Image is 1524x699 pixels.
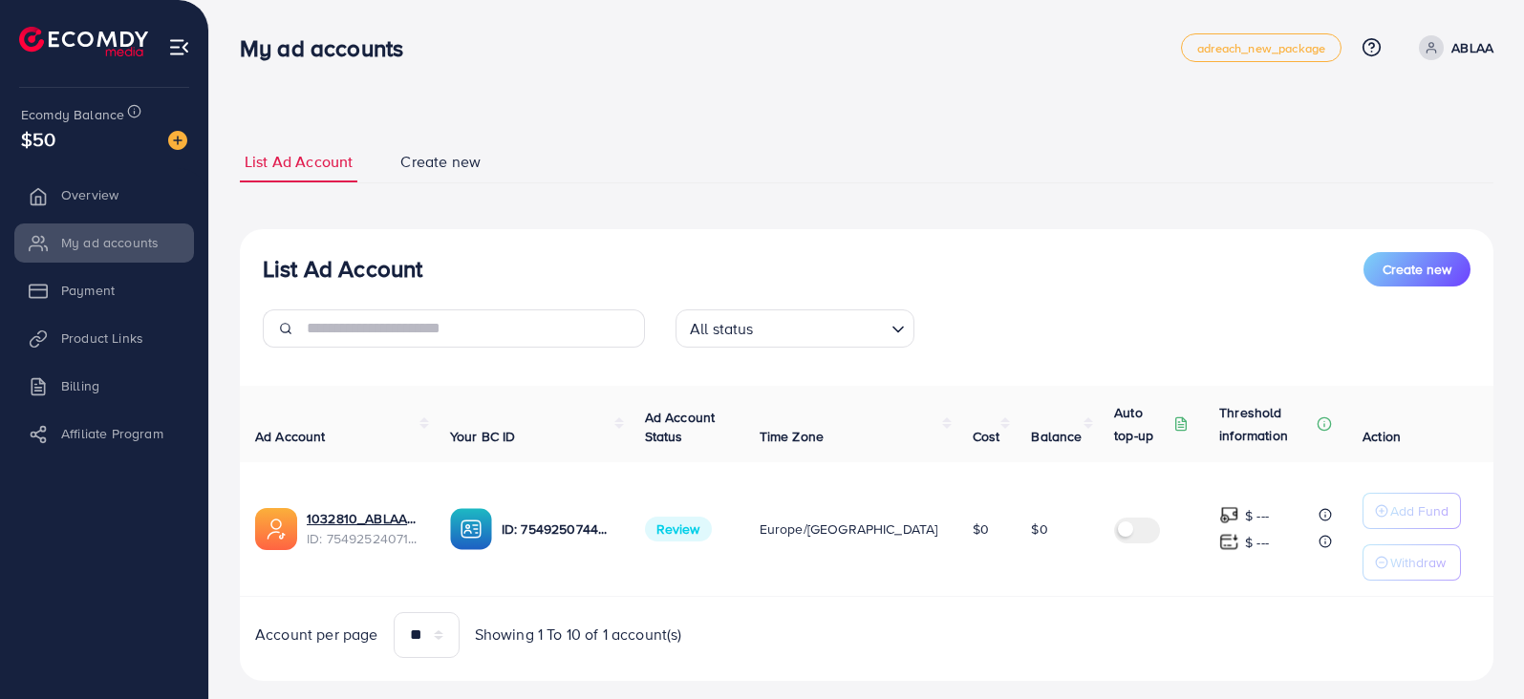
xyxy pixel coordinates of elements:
span: $50 [21,125,55,153]
span: Review [645,517,712,541]
p: ID: 7549250744365613072 [502,518,614,540]
span: Ad Account [255,427,326,446]
img: ic-ba-acc.ded83a64.svg [450,508,492,550]
span: $0 [1031,519,1047,539]
a: 1032810_ABLAA_1757697348546 [307,509,419,528]
span: Create new [400,151,481,173]
span: $0 [973,519,989,539]
span: Showing 1 To 10 of 1 account(s) [475,624,682,646]
span: Create new [1383,260,1451,279]
span: Europe/[GEOGRAPHIC_DATA] [760,519,938,539]
div: Search for option [676,309,914,348]
img: logo [19,27,148,56]
span: Action [1363,427,1401,446]
img: top-up amount [1219,532,1239,552]
img: menu [168,36,190,58]
span: ID: 7549252407151230977 [307,529,419,548]
p: $ --- [1245,504,1269,527]
p: Auto top-up [1114,401,1170,447]
p: ABLAA [1451,36,1493,59]
h3: List Ad Account [263,255,422,283]
button: Create new [1363,252,1470,286]
p: Threshold information [1219,401,1313,447]
button: Withdraw [1363,544,1461,581]
span: Time Zone [760,427,824,446]
p: Withdraw [1390,551,1446,574]
span: adreach_new_package [1197,42,1325,54]
div: <span class='underline'>1032810_ABLAA_1757697348546</span></br>7549252407151230977 [307,509,419,548]
input: Search for option [760,311,884,343]
a: adreach_new_package [1181,33,1342,62]
span: All status [686,315,758,343]
img: image [168,131,187,150]
a: ABLAA [1411,35,1493,60]
span: Cost [973,427,1000,446]
span: Your BC ID [450,427,516,446]
img: top-up amount [1219,505,1239,525]
span: Ecomdy Balance [21,105,124,124]
span: List Ad Account [245,151,353,173]
span: Balance [1031,427,1082,446]
h3: My ad accounts [240,34,419,62]
img: ic-ads-acc.e4c84228.svg [255,508,297,550]
p: Add Fund [1390,499,1449,522]
button: Add Fund [1363,493,1461,529]
p: $ --- [1245,531,1269,554]
span: Account per page [255,624,378,646]
span: Ad Account Status [645,408,716,446]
